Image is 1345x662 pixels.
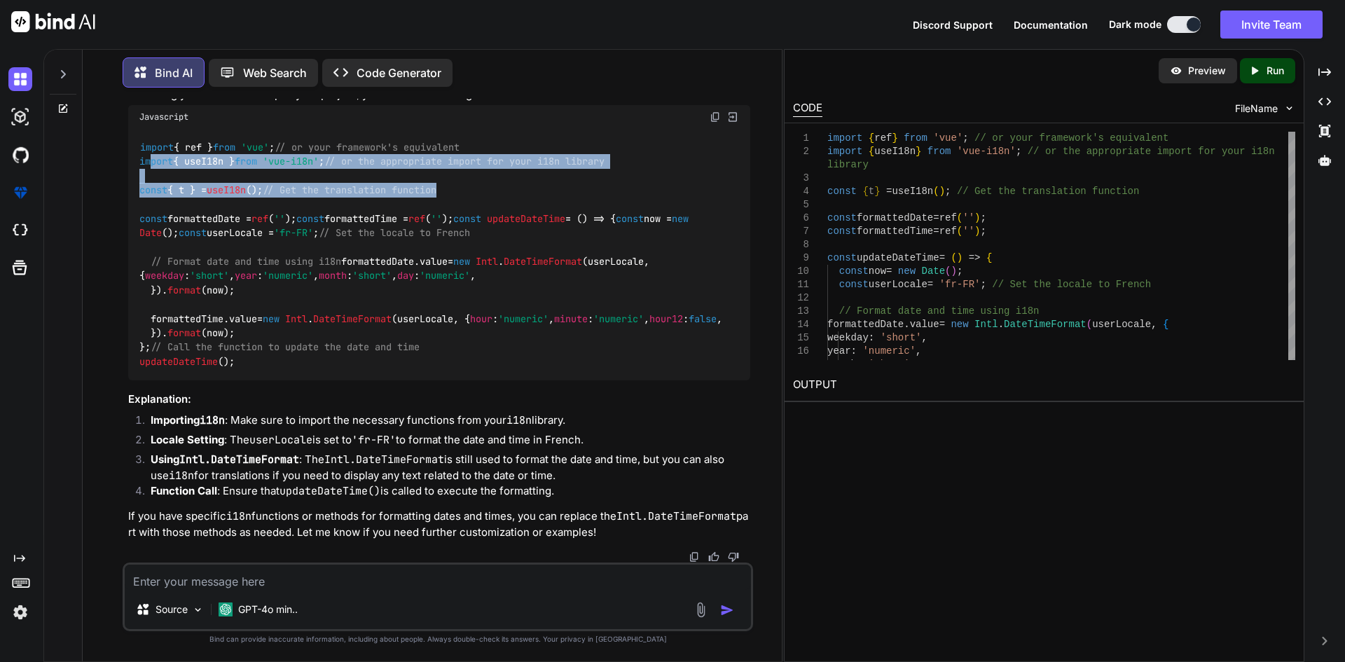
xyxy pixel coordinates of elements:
[1016,146,1021,157] span: ;
[313,312,392,325] span: DateTimeFormat
[280,484,380,498] code: updateDateTime()
[793,305,809,318] div: 13
[192,604,204,616] img: Pick Models
[156,602,188,616] p: Source
[319,227,470,240] span: // Set the locale to French
[123,634,753,644] p: Bind can provide inaccurate information, including about people. Always double-check its answers....
[167,326,201,339] span: format
[927,279,932,290] span: =
[155,64,193,81] p: Bind AI
[708,551,719,563] img: like
[1014,19,1088,31] span: Documentation
[850,345,856,357] span: :
[8,181,32,205] img: premium
[275,141,460,153] span: // or your framework's equivalent
[913,19,993,31] span: Discord Support
[921,266,945,277] span: Date
[151,484,217,497] strong: Function Call
[1086,319,1091,330] span: (
[357,64,441,81] p: Code Generator
[933,132,963,144] span: 'vue'
[8,600,32,624] img: settings
[179,453,299,467] code: Intl.DateTimeFormat
[235,270,257,282] span: year
[839,266,868,277] span: const
[913,18,993,32] button: Discord Support
[274,212,285,225] span: ''
[1163,319,1168,330] span: {
[827,132,862,144] span: import
[8,67,32,91] img: darkChat
[241,141,269,153] span: 'vue'
[1027,146,1274,157] span: // or the appropriate import for your i18n
[139,156,173,168] span: import
[868,132,874,144] span: {
[139,483,750,503] li: : Ensure that is called to execute the formatting.
[238,602,298,616] p: GPT-4o min..
[453,255,470,268] span: new
[249,433,312,447] code: userLocale
[229,312,257,325] span: value
[793,331,809,345] div: 15
[992,279,1151,290] span: // Set the locale to French
[898,266,916,277] span: new
[243,64,307,81] p: Web Search
[974,319,998,330] span: Intl
[672,212,689,225] span: new
[1092,319,1151,330] span: userLocale
[939,279,980,290] span: 'fr-FR'
[892,186,933,197] span: useI18n
[939,186,944,197] span: )
[793,185,809,198] div: 4
[785,368,1304,401] h2: OUTPUT
[139,111,188,123] span: Javascript
[1004,319,1087,330] span: DateTimeFormat
[998,319,1003,330] span: .
[1170,64,1182,77] img: preview
[793,265,809,278] div: 10
[207,184,246,196] span: useI18n
[151,453,299,466] strong: Using
[827,186,857,197] span: const
[986,252,992,263] span: {
[980,279,986,290] span: ;
[693,602,709,618] img: attachment
[274,227,313,240] span: 'fr-FR'
[720,603,734,617] img: icon
[793,291,809,305] div: 12
[868,359,909,370] span: 'short'
[951,252,956,263] span: (
[909,359,915,370] span: ,
[470,312,492,325] span: hour
[139,432,750,452] li: : The is set to to format the date and time in French.
[235,156,257,168] span: from
[139,355,218,368] span: updateDateTime
[213,141,235,153] span: from
[420,255,448,268] span: value
[874,146,916,157] span: useI18n
[945,186,951,197] span: ;
[728,551,739,563] img: dislike
[251,212,268,225] span: ref
[263,270,313,282] span: 'numeric'
[139,212,167,225] span: const
[957,146,1016,157] span: 'vue-i18n'
[933,212,939,223] span: =
[128,509,750,540] p: If you have specific functions or methods for formatting dates and times, you can replace the par...
[793,100,822,117] div: CODE
[506,413,532,427] code: i18n
[689,551,700,563] img: copy
[139,227,162,240] span: Date
[145,270,184,282] span: weekday
[904,319,909,330] span: .
[868,332,874,343] span: :
[862,345,916,357] span: 'numeric'
[1283,102,1295,114] img: chevron down
[453,212,481,225] span: const
[868,266,885,277] span: now
[827,332,869,343] span: weekday
[939,226,956,237] span: ref
[324,156,605,168] span: // or the appropriate import for your i18n library
[1235,102,1278,116] span: FileName
[827,212,857,223] span: const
